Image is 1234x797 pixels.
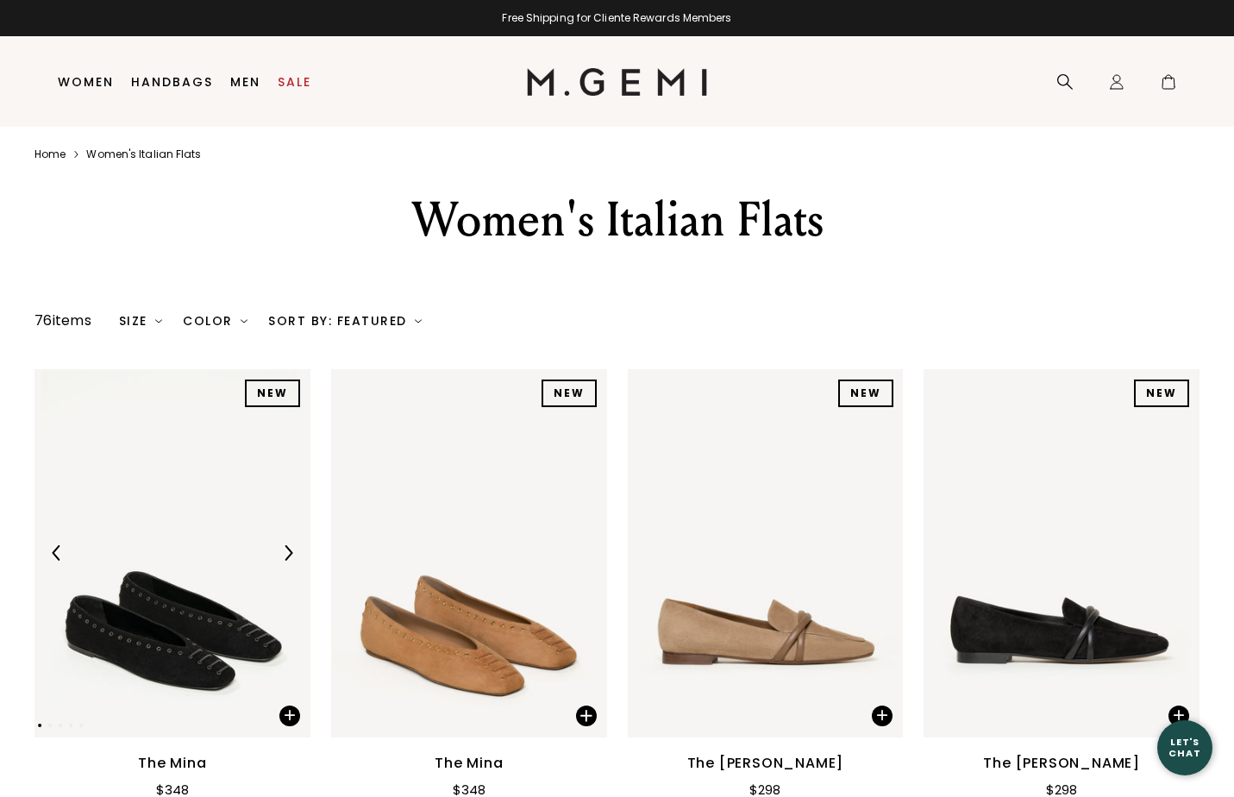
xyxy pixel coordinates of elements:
img: The Brenda [628,369,904,737]
div: NEW [838,380,893,407]
a: Handbags [131,75,213,89]
a: Sale [278,75,311,89]
div: The [PERSON_NAME] [983,753,1140,774]
div: The Mina [138,753,206,774]
img: The Brenda [924,369,1200,737]
img: The Mina [331,369,607,737]
div: 76 items [34,311,91,331]
img: chevron-down.svg [415,317,422,324]
div: Size [119,314,163,328]
img: M.Gemi [527,68,707,96]
div: NEW [1134,380,1189,407]
img: Previous Arrow [49,545,65,561]
img: chevron-down.svg [241,317,247,324]
div: Let's Chat [1157,737,1212,758]
img: chevron-down.svg [155,317,162,324]
div: Sort By: Featured [268,314,422,328]
div: NEW [542,380,597,407]
img: The Mina [34,369,310,737]
div: The [PERSON_NAME] [687,753,844,774]
a: Home [34,147,66,161]
a: Men [230,75,260,89]
img: Next Arrow [280,545,296,561]
a: Women's italian flats [86,147,201,161]
div: NEW [245,380,300,407]
div: Color [183,314,247,328]
a: Women [58,75,114,89]
div: The Mina [435,753,503,774]
div: Women's Italian Flats [298,189,937,251]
